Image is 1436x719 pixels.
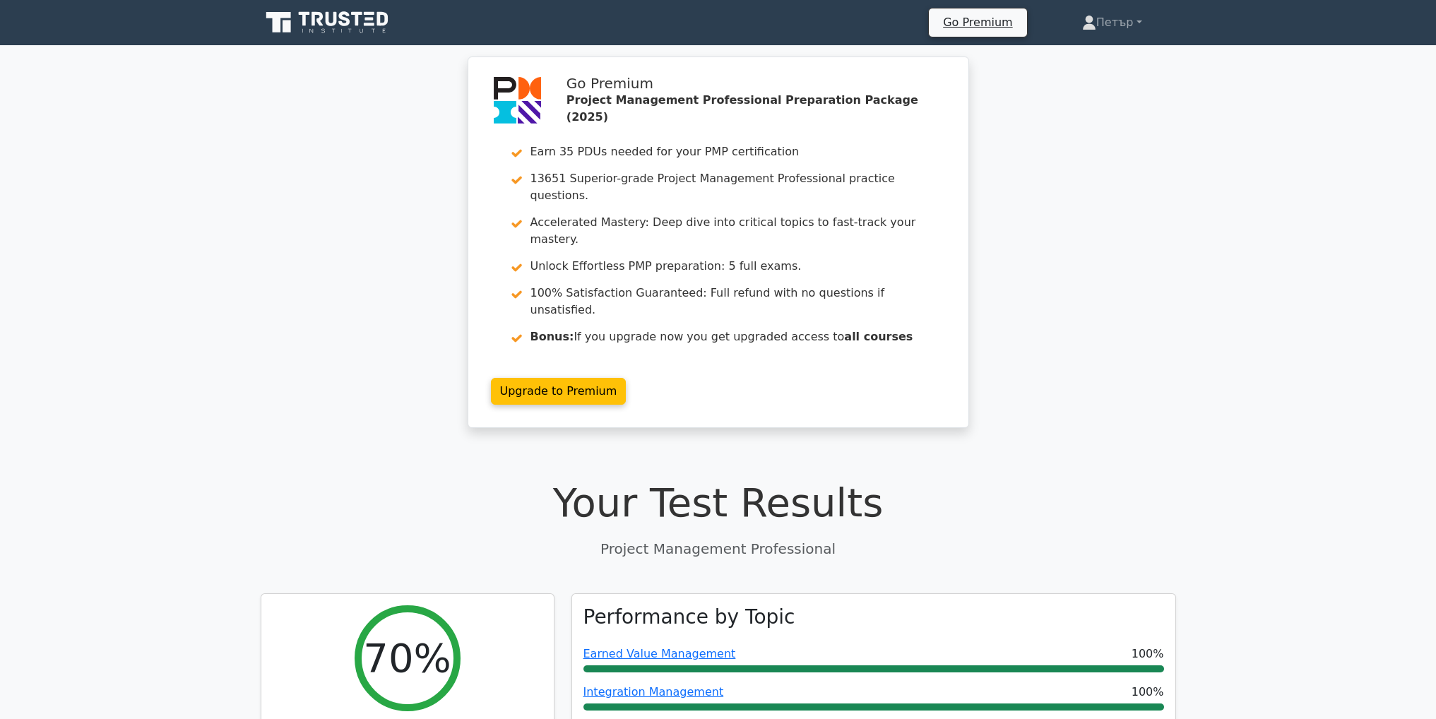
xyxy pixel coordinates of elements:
[1132,684,1164,701] span: 100%
[583,605,795,629] h3: Performance by Topic
[261,538,1176,559] p: Project Management Professional
[261,479,1176,526] h1: Your Test Results
[583,685,724,699] a: Integration Management
[934,13,1021,32] a: Go Premium
[1048,8,1176,37] a: Петър
[583,647,736,660] a: Earned Value Management
[363,634,451,682] h2: 70%
[1132,646,1164,662] span: 100%
[491,378,627,405] a: Upgrade to Premium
